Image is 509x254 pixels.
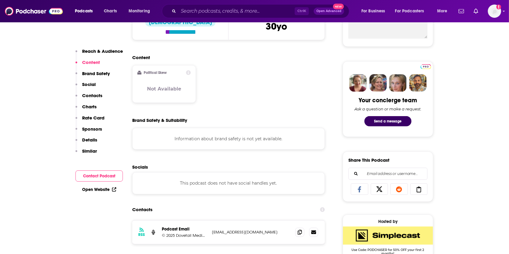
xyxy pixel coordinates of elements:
button: open menu [124,6,158,16]
h3: RSS [138,232,145,237]
button: Brand Safety [75,71,110,82]
button: open menu [433,6,455,16]
img: SimpleCast Deal: Use Code: PODCHASER for 50% OFF your first 2 months! [343,227,433,245]
a: Share on X/Twitter [371,183,388,195]
img: Podchaser - Follow, Share and Rate Podcasts [5,5,63,17]
p: Similar [82,148,97,154]
h2: Brand Safety & Suitability [132,117,187,123]
button: Contacts [75,93,102,104]
img: User Profile [488,5,501,18]
button: Rate Card [75,115,104,126]
div: Search followers [348,168,427,180]
input: Search podcasts, credits, & more... [178,6,295,16]
button: Social [75,81,96,93]
button: Reach & Audience [75,48,123,59]
img: Barbara Profile [369,74,387,92]
a: Share on Facebook [351,183,368,195]
div: Search podcasts, credits, & more... [168,4,355,18]
p: © 2025 Dovetail Media LLC [162,233,207,238]
p: Social [82,81,96,87]
h2: Political Skew [144,71,167,75]
div: This podcast does not have social handles yet. [132,172,325,194]
p: Contacts [82,93,102,98]
span: 30 yo [266,21,287,32]
h3: Share This Podcast [348,157,389,163]
button: Details [75,137,97,148]
button: Contact Podcast [75,170,123,182]
div: Information about brand safety is not yet available. [132,128,325,150]
img: Podchaser Pro [421,64,431,69]
p: [EMAIL_ADDRESS][DOMAIN_NAME] [212,230,290,235]
h2: Content [132,55,320,60]
span: For Podcasters [395,7,424,15]
a: Show notifications dropdown [456,6,466,16]
span: Monitoring [129,7,150,15]
button: open menu [391,6,433,16]
p: Content [82,59,100,65]
span: Podcasts [75,7,93,15]
div: Your concierge team [359,97,417,104]
button: Content [75,59,100,71]
p: Podcast Email [162,227,207,232]
a: Share on Reddit [390,183,408,195]
span: Charts [104,7,117,15]
button: Similar [75,148,97,159]
a: Charts [100,6,120,16]
button: open menu [71,6,101,16]
p: Sponsors [82,126,102,132]
span: Open Advanced [316,10,341,13]
a: Show notifications dropdown [471,6,481,16]
span: For Business [361,7,385,15]
h3: Not Available [147,86,181,92]
a: Copy Link [410,183,428,195]
span: New [333,4,344,9]
p: Brand Safety [82,71,110,76]
div: Hosted by [343,219,433,224]
img: Jules Profile [389,74,407,92]
span: Logged in as leahlevin [488,5,501,18]
p: Details [82,137,97,143]
p: Rate Card [82,115,104,121]
p: Reach & Audience [82,48,123,54]
span: More [437,7,447,15]
h2: Socials [132,164,325,170]
span: Ctrl K [295,7,309,15]
p: Charts [82,104,97,110]
input: Email address or username... [354,168,422,179]
div: Ask a question or make a request. [354,106,421,111]
a: Open Website [82,187,116,192]
button: Sponsors [75,126,102,137]
h2: Contacts [132,204,152,215]
a: Pro website [421,63,431,69]
button: Show profile menu [488,5,501,18]
button: Send a message [364,116,411,126]
button: Charts [75,104,97,115]
img: Jon Profile [409,74,427,92]
button: open menu [357,6,393,16]
svg: Add a profile image [496,5,501,9]
button: Open AdvancedNew [314,8,344,15]
img: Sydney Profile [349,74,367,92]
